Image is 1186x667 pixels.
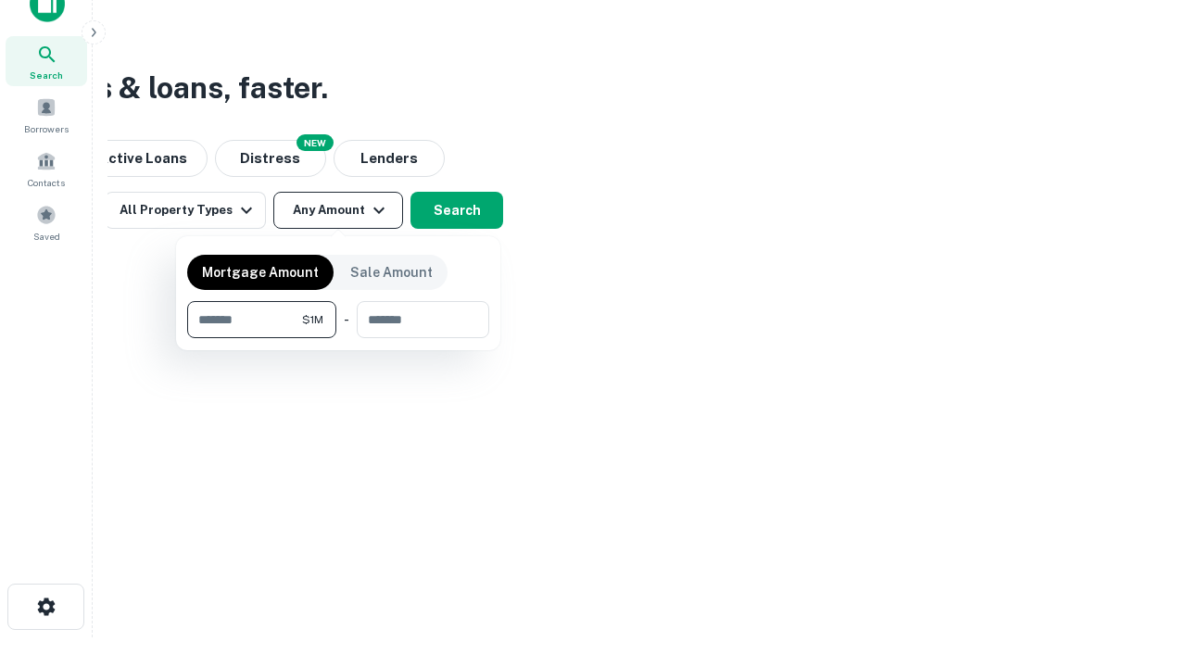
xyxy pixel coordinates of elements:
iframe: Chat Widget [1093,519,1186,608]
div: - [344,301,349,338]
p: Mortgage Amount [202,262,319,283]
p: Sale Amount [350,262,433,283]
span: $1M [302,311,323,328]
